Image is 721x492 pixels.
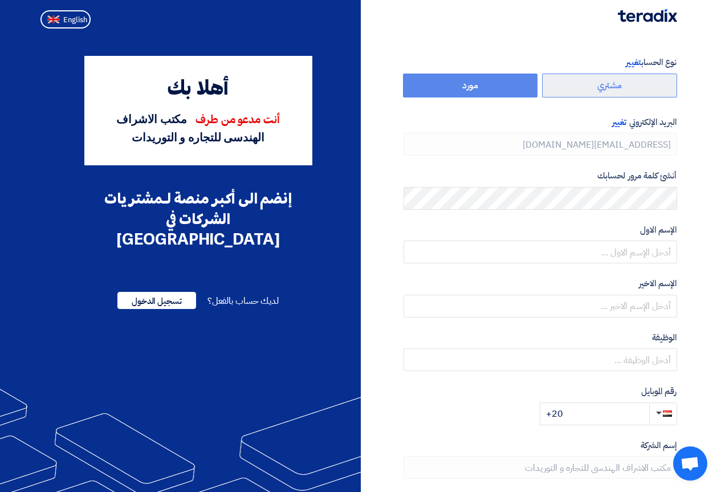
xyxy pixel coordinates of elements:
input: أدخل الوظيفة ... [404,348,677,371]
span: أنت مدعو من طرف [195,115,280,126]
input: أدخل الإسم الاول ... [404,241,677,263]
label: مورد [403,74,538,97]
label: الوظيفة [404,331,677,344]
label: البريد الإلكتروني [404,116,677,129]
span: تغيير [626,56,641,68]
label: أنشئ كلمة مرور لحسابك [404,169,677,182]
span: لديك حساب بالفعل؟ [207,294,279,308]
span: تسجيل الدخول [117,292,196,309]
div: إنضم الى أكبر منصة لـمشتريات الشركات في [GEOGRAPHIC_DATA] [84,188,312,250]
span: مكتب الاشراف الهندسى للتجاره و التوريدات [116,112,264,144]
input: أدخل الإسم الاخير ... [404,295,677,318]
img: Teradix logo [618,9,677,22]
input: أدخل رقم الموبايل ... [540,402,649,425]
span: تغيير [612,116,626,128]
input: أدخل بريد العمل الإلكتروني الخاص بك ... [404,133,677,156]
div: أهلا بك [100,74,296,105]
label: إسم الشركة [404,439,677,452]
label: الإسم الاخير [404,277,677,290]
button: English [40,10,91,29]
label: مشتري [542,74,677,97]
label: رقم الموبايل [404,385,677,398]
a: تسجيل الدخول [117,294,196,308]
label: نوع الحساب [404,56,677,69]
a: Open chat [673,446,707,481]
span: English [63,16,87,24]
img: en-US.png [47,15,60,24]
label: الإسم الاول [404,223,677,237]
input: أدخل إسم الشركة ... [404,456,677,479]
